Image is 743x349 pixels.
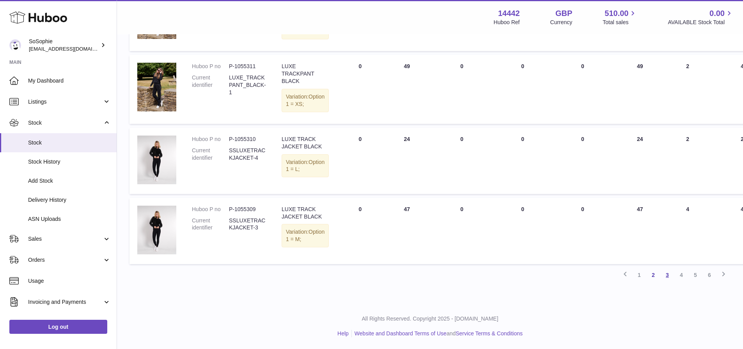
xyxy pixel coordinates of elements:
a: 3 [660,268,674,282]
td: 4 [667,198,709,264]
span: 0 [581,63,584,69]
div: LUXE TRACK JACKET BLACK [282,136,329,150]
td: 0 [430,198,493,264]
span: AVAILABLE Stock Total [668,19,734,26]
td: 49 [614,55,667,123]
span: 510.00 [605,8,628,19]
span: Usage [28,277,111,285]
td: 24 [383,128,430,194]
td: 0 [430,55,493,123]
a: 1 [632,268,646,282]
dd: LUXE_TRACKPANT_BLACK-1 [229,74,266,96]
td: 0 [337,128,383,194]
dt: Huboo P no [192,206,229,213]
td: 2 [667,55,709,123]
span: Stock [28,119,103,127]
dd: SSLUXETRACKJACKET-3 [229,217,266,232]
td: 49 [383,55,430,123]
a: 5 [688,268,702,282]
td: 0 [493,55,552,123]
dt: Current identifier [192,217,229,232]
div: Variation: [282,89,329,112]
a: Help [337,330,349,337]
td: 47 [614,198,667,264]
span: Stock [28,139,111,146]
span: Orders [28,256,103,264]
td: 0 [337,198,383,264]
td: 0 [493,128,552,194]
span: Delivery History [28,196,111,204]
a: 510.00 Total sales [603,8,637,26]
span: Invoicing and Payments [28,298,103,306]
span: Add Stock [28,177,111,185]
span: Sales [28,235,103,243]
div: Variation: [282,154,329,178]
span: Option 1 = XS; [286,93,325,107]
img: product image [137,63,176,111]
div: Huboo Ref [494,19,520,26]
a: Website and Dashboard Terms of Use [355,330,447,337]
p: All Rights Reserved. Copyright 2025 - [DOMAIN_NAME] [123,315,737,323]
span: 0.00 [709,8,725,19]
span: [EMAIL_ADDRESS][DOMAIN_NAME] [29,46,115,52]
a: 2 [646,268,660,282]
dt: Huboo P no [192,136,229,143]
dd: SSLUXETRACKJACKET-4 [229,147,266,162]
li: and [352,330,523,337]
div: Variation: [282,224,329,247]
a: 6 [702,268,716,282]
a: Service Terms & Conditions [456,330,523,337]
td: 0 [337,55,383,123]
div: LUXE TRACKPANT BLACK [282,63,329,85]
dt: Current identifier [192,147,229,162]
a: 4 [674,268,688,282]
td: 0 [493,198,552,264]
div: LUXE TRACK JACKET BLACK [282,206,329,220]
td: 24 [614,128,667,194]
a: 0.00 AVAILABLE Stock Total [668,8,734,26]
div: SoSophie [29,38,99,53]
td: 47 [383,198,430,264]
span: Total sales [603,19,637,26]
dd: P-1055310 [229,136,266,143]
dd: P-1055309 [229,206,266,213]
dt: Current identifier [192,74,229,96]
img: product image [137,206,176,254]
span: Stock History [28,158,111,166]
dd: P-1055311 [229,63,266,70]
td: 0 [430,128,493,194]
span: 0 [581,136,584,142]
img: internalAdmin-14442@internal.huboo.com [9,39,21,51]
img: product image [137,136,176,184]
strong: GBP [555,8,572,19]
span: 0 [581,206,584,212]
strong: 14442 [498,8,520,19]
td: 2 [667,128,709,194]
a: Log out [9,320,107,334]
dt: Huboo P no [192,63,229,70]
span: ASN Uploads [28,215,111,223]
div: Currency [550,19,573,26]
span: My Dashboard [28,77,111,85]
span: Listings [28,98,103,106]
